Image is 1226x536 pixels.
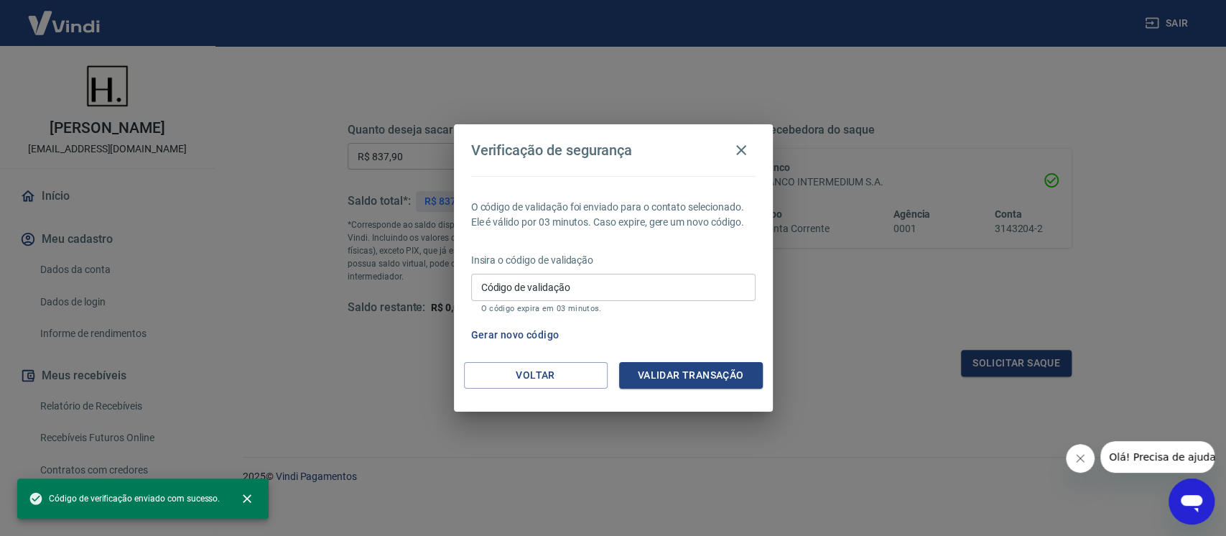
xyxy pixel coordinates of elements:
button: Gerar novo código [465,322,565,348]
h4: Verificação de segurança [471,142,633,159]
iframe: Botão para abrir a janela de mensagens [1169,479,1215,525]
p: O código expira em 03 minutos. [481,304,746,313]
span: Código de verificação enviado com sucesso. [29,491,220,506]
button: Voltar [464,362,608,389]
button: Validar transação [619,362,763,389]
p: O código de validação foi enviado para o contato selecionado. Ele é válido por 03 minutos. Caso e... [471,200,756,230]
button: close [231,483,263,514]
iframe: Fechar mensagem [1066,444,1095,473]
iframe: Mensagem da empresa [1100,441,1215,473]
span: Olá! Precisa de ajuda? [9,10,121,22]
p: Insira o código de validação [471,253,756,268]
